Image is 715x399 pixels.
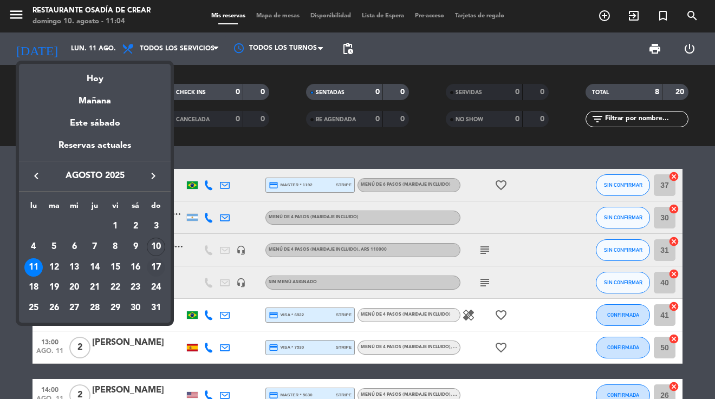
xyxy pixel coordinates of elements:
td: 13 de agosto de 2025 [64,257,84,278]
div: 8 [106,238,125,256]
div: 21 [86,278,104,297]
div: Este sábado [19,108,171,139]
th: martes [44,200,64,217]
td: 20 de agosto de 2025 [64,277,84,298]
th: sábado [126,200,146,217]
td: 15 de agosto de 2025 [105,257,126,278]
th: jueves [84,200,105,217]
td: 29 de agosto de 2025 [105,298,126,318]
td: 23 de agosto de 2025 [126,277,146,298]
td: 8 de agosto de 2025 [105,237,126,257]
div: 12 [45,258,63,277]
div: 14 [86,258,104,277]
td: 14 de agosto de 2025 [84,257,105,278]
td: 10 de agosto de 2025 [146,237,166,257]
div: 16 [126,258,145,277]
div: 17 [147,258,165,277]
td: 19 de agosto de 2025 [44,277,64,298]
td: 9 de agosto de 2025 [126,237,146,257]
div: 7 [86,238,104,256]
div: 4 [24,238,43,256]
div: 9 [126,238,145,256]
td: 5 de agosto de 2025 [44,237,64,257]
div: 29 [106,299,125,317]
td: 17 de agosto de 2025 [146,257,166,278]
div: 30 [126,299,145,317]
td: 25 de agosto de 2025 [23,298,44,318]
i: keyboard_arrow_left [30,169,43,182]
div: Hoy [19,64,171,86]
div: 13 [65,258,83,277]
th: lunes [23,200,44,217]
div: 15 [106,258,125,277]
td: 11 de agosto de 2025 [23,257,44,278]
div: 20 [65,278,83,297]
td: 27 de agosto de 2025 [64,298,84,318]
div: 10 [147,238,165,256]
td: 2 de agosto de 2025 [126,216,146,237]
td: 18 de agosto de 2025 [23,277,44,298]
td: 21 de agosto de 2025 [84,277,105,298]
div: 19 [45,278,63,297]
td: 26 de agosto de 2025 [44,298,64,318]
th: miércoles [64,200,84,217]
div: 5 [45,238,63,256]
button: keyboard_arrow_left [27,169,46,183]
td: 1 de agosto de 2025 [105,216,126,237]
button: keyboard_arrow_right [144,169,163,183]
div: 1 [106,217,125,236]
td: 4 de agosto de 2025 [23,237,44,257]
div: 11 [24,258,43,277]
td: 24 de agosto de 2025 [146,277,166,298]
i: keyboard_arrow_right [147,169,160,182]
div: 28 [86,299,104,317]
div: 24 [147,278,165,297]
td: 3 de agosto de 2025 [146,216,166,237]
div: 25 [24,299,43,317]
span: agosto 2025 [46,169,144,183]
div: 31 [147,299,165,317]
td: 6 de agosto de 2025 [64,237,84,257]
div: 18 [24,278,43,297]
td: 31 de agosto de 2025 [146,298,166,318]
div: 6 [65,238,83,256]
td: 22 de agosto de 2025 [105,277,126,298]
div: 2 [126,217,145,236]
div: 23 [126,278,145,297]
td: 7 de agosto de 2025 [84,237,105,257]
td: 12 de agosto de 2025 [44,257,64,278]
td: 30 de agosto de 2025 [126,298,146,318]
div: 3 [147,217,165,236]
div: 27 [65,299,83,317]
th: viernes [105,200,126,217]
td: AGO. [23,216,105,237]
div: Mañana [19,86,171,108]
td: 16 de agosto de 2025 [126,257,146,278]
div: 26 [45,299,63,317]
th: domingo [146,200,166,217]
td: 28 de agosto de 2025 [84,298,105,318]
div: 22 [106,278,125,297]
div: Reservas actuales [19,139,171,161]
